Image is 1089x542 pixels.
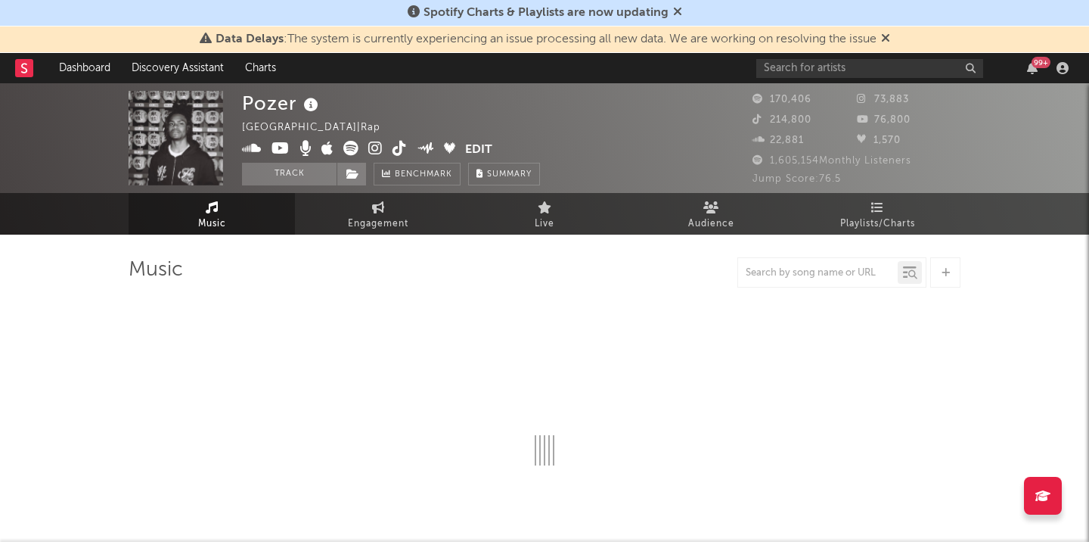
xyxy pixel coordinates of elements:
a: Dashboard [48,53,121,83]
span: 1,570 [857,135,901,145]
span: Dismiss [881,33,890,45]
span: Engagement [348,215,408,233]
span: Live [535,215,554,233]
span: 214,800 [752,115,811,125]
a: Music [129,193,295,235]
span: 1,605,154 Monthly Listeners [752,156,911,166]
button: 99+ [1027,62,1038,74]
input: Search for artists [756,59,983,78]
span: Dismiss [673,7,682,19]
span: Spotify Charts & Playlists are now updating [423,7,669,19]
a: Discovery Assistant [121,53,234,83]
span: Playlists/Charts [840,215,915,233]
button: Track [242,163,337,185]
span: 170,406 [752,95,811,104]
a: Live [461,193,628,235]
span: Data Delays [216,33,284,45]
span: : The system is currently experiencing an issue processing all new data. We are working on resolv... [216,33,876,45]
span: Jump Score: 76.5 [752,174,841,184]
button: Edit [465,141,492,160]
a: Charts [234,53,287,83]
a: Benchmark [374,163,461,185]
input: Search by song name or URL [738,267,898,279]
button: Summary [468,163,540,185]
span: 76,800 [857,115,911,125]
a: Engagement [295,193,461,235]
div: Pozer [242,91,322,116]
div: [GEOGRAPHIC_DATA] | Rap [242,119,398,137]
span: 22,881 [752,135,804,145]
span: Music [198,215,226,233]
span: 73,883 [857,95,909,104]
span: Audience [688,215,734,233]
a: Audience [628,193,794,235]
span: Benchmark [395,166,452,184]
span: Summary [487,170,532,179]
div: 99 + [1032,57,1050,68]
a: Playlists/Charts [794,193,960,235]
